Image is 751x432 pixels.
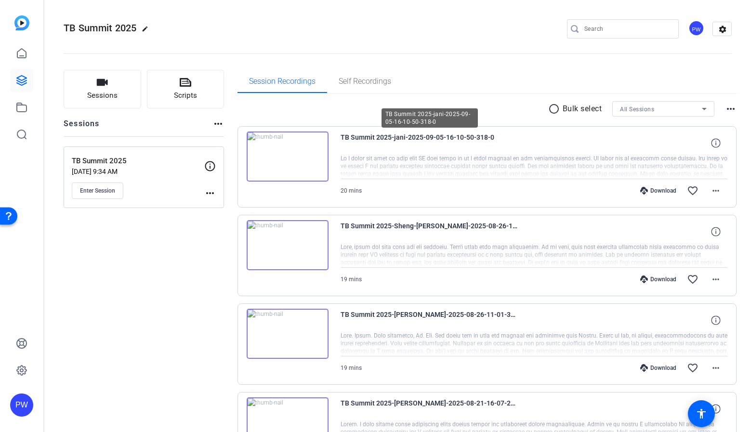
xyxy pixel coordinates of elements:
img: thumb-nail [247,309,329,359]
ngx-avatar: Pawel Wilkolek [688,20,705,37]
div: Download [635,364,681,372]
mat-icon: favorite_border [687,274,698,285]
mat-icon: edit [142,26,153,37]
span: TB Summit 2025-[PERSON_NAME]-2025-08-26-11-01-33-684-0 [341,309,519,332]
span: 19 mins [341,276,362,283]
mat-icon: more_horiz [204,187,216,199]
mat-icon: radio_button_unchecked [548,103,563,115]
mat-icon: settings [713,22,732,37]
p: [DATE] 9:34 AM [72,168,204,175]
span: TB Summit 2025-Sheng-[PERSON_NAME]-2025-08-26-11-01-33-684-1 [341,220,519,243]
span: Session Recordings [249,78,316,85]
mat-icon: more_horiz [710,362,722,374]
div: Download [635,275,681,283]
mat-icon: more_horiz [710,185,722,196]
h2: Sessions [64,118,100,136]
mat-icon: more_horiz [710,274,722,285]
mat-icon: favorite_border [687,362,698,374]
button: Enter Session [72,183,123,199]
span: Scripts [174,90,197,101]
mat-icon: more_horiz [212,118,224,130]
div: PW [688,20,704,36]
span: 19 mins [341,365,362,371]
span: Enter Session [80,187,115,195]
span: Sessions [87,90,118,101]
button: Scripts [147,70,224,108]
input: Search [584,23,671,35]
mat-icon: favorite_border [687,185,698,196]
img: thumb-nail [247,131,329,182]
button: Sessions [64,70,141,108]
mat-icon: more_horiz [725,103,737,115]
p: Bulk select [563,103,602,115]
div: Download [635,187,681,195]
span: Self Recordings [339,78,391,85]
mat-icon: accessibility [696,408,707,419]
span: 20 mins [341,187,362,194]
span: TB Summit 2025-jani-2025-09-05-16-10-50-318-0 [341,131,519,155]
div: PW [10,393,33,417]
img: thumb-nail [247,220,329,270]
span: All Sessions [620,106,654,113]
img: blue-gradient.svg [14,15,29,30]
span: TB Summit 2025 [64,22,137,34]
span: TB Summit 2025-[PERSON_NAME]-2025-08-21-16-07-27-140-0 [341,397,519,420]
p: TB Summit 2025 [72,156,204,167]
